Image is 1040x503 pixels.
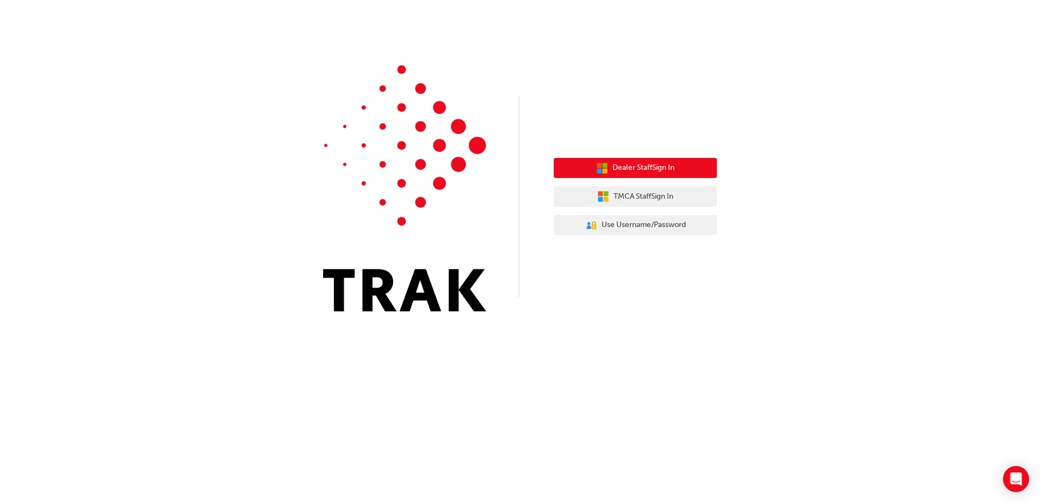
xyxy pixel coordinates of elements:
[323,65,486,311] img: Trak
[554,158,717,179] button: Dealer StaffSign In
[1003,466,1029,492] div: Open Intercom Messenger
[612,162,674,174] span: Dealer Staff Sign In
[554,215,717,236] button: Use Username/Password
[614,191,673,203] span: TMCA Staff Sign In
[602,219,686,231] span: Use Username/Password
[554,186,717,207] button: TMCA StaffSign In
